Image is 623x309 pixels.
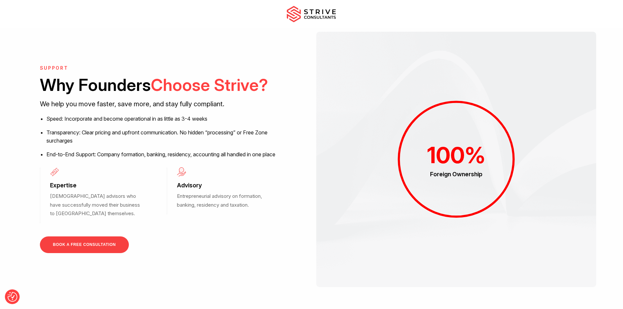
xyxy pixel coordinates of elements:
[427,142,465,169] span: 100
[40,236,129,253] a: BOOK A FREE CONSULTATION
[40,99,294,110] p: We help you move faster, save more, and stay fully compliant.
[8,292,17,302] img: Revisit consent button
[151,75,268,95] span: Choose Strive?
[427,170,485,178] div: Foreign Ownership
[177,192,268,209] p: Entrepreneurial advisory on formation, banking, residency and taxation.
[46,150,294,159] li: End-to-End Support: Company formation, banking, residency, accounting all handled in one place
[287,6,336,22] img: main-logo.svg
[40,74,294,96] h2: Why Founders
[46,115,294,123] li: Speed: Incorporate and become operational in as little as 3-4 weeks
[50,181,141,189] h3: Expertise
[8,292,17,302] button: Consent Preferences
[50,192,141,218] p: [DEMOGRAPHIC_DATA] advisors who have successfully moved their business to [GEOGRAPHIC_DATA] thems...
[427,140,485,171] div: %
[177,181,268,189] h3: Advisory
[40,65,294,71] h6: SUPPORT
[46,129,294,145] li: Transparency: Clear pricing and upfront communication. No hidden “processing” or Free Zone surcha...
